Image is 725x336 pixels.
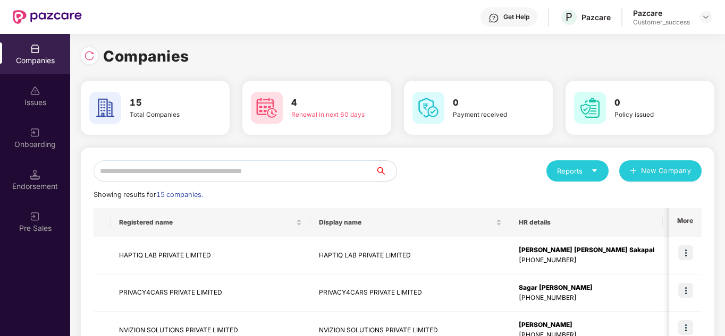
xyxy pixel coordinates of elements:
div: Sagar [PERSON_NAME] [519,283,654,293]
h3: 15 [130,96,203,110]
img: svg+xml;base64,PHN2ZyB4bWxucz0iaHR0cDovL3d3dy53My5vcmcvMjAwMC9zdmciIHdpZHRoPSI2MCIgaGVpZ2h0PSI2MC... [251,92,283,124]
span: search [375,167,397,175]
img: svg+xml;base64,PHN2ZyBpZD0iQ29tcGFuaWVzIiB4bWxucz0iaHR0cDovL3d3dy53My5vcmcvMjAwMC9zdmciIHdpZHRoPS... [30,44,40,54]
span: Display name [319,218,494,227]
img: svg+xml;base64,PHN2ZyBpZD0iSGVscC0zMngzMiIgeG1sbnM9Imh0dHA6Ly93d3cudzMub3JnLzIwMDAvc3ZnIiB3aWR0aD... [488,13,499,23]
div: [PHONE_NUMBER] [519,293,654,303]
td: HAPTIQ LAB PRIVATE LIMITED [310,237,510,274]
span: plus [630,167,637,176]
div: Reports [557,166,598,176]
img: svg+xml;base64,PHN2ZyB3aWR0aD0iMTQuNSIgaGVpZ2h0PSIxNC41IiB2aWV3Qm94PSIwIDAgMTYgMTYiIGZpbGw9Im5vbm... [30,169,40,180]
div: Get Help [503,13,529,21]
span: P [566,11,572,23]
span: New Company [641,166,692,176]
div: [PERSON_NAME] [PERSON_NAME] Sakapal [519,245,654,255]
h3: 0 [453,96,526,110]
img: icon [678,245,693,260]
img: svg+xml;base64,PHN2ZyB4bWxucz0iaHR0cDovL3d3dy53My5vcmcvMjAwMC9zdmciIHdpZHRoPSI2MCIgaGVpZ2h0PSI2MC... [574,92,606,124]
h3: 4 [291,96,365,110]
button: search [375,160,397,182]
img: svg+xml;base64,PHN2ZyB4bWxucz0iaHR0cDovL3d3dy53My5vcmcvMjAwMC9zdmciIHdpZHRoPSI2MCIgaGVpZ2h0PSI2MC... [89,92,121,124]
img: svg+xml;base64,PHN2ZyBpZD0iUmVsb2FkLTMyeDMyIiB4bWxucz0iaHR0cDovL3d3dy53My5vcmcvMjAwMC9zdmciIHdpZH... [84,50,95,61]
td: PRIVACY4CARS PRIVATE LIMITED [310,274,510,312]
th: Registered name [111,208,310,237]
h1: Companies [103,45,189,68]
img: svg+xml;base64,PHN2ZyB3aWR0aD0iMjAiIGhlaWdodD0iMjAiIHZpZXdCb3g9IjAgMCAyMCAyMCIgZmlsbD0ibm9uZSIgeG... [30,211,40,222]
img: svg+xml;base64,PHN2ZyB3aWR0aD0iMjAiIGhlaWdodD0iMjAiIHZpZXdCb3g9IjAgMCAyMCAyMCIgZmlsbD0ibm9uZSIgeG... [30,127,40,138]
td: HAPTIQ LAB PRIVATE LIMITED [111,237,310,274]
div: [PHONE_NUMBER] [519,255,654,265]
td: PRIVACY4CARS PRIVATE LIMITED [111,274,310,312]
div: Policy issued [614,110,688,119]
img: svg+xml;base64,PHN2ZyBpZD0iRHJvcGRvd24tMzJ4MzIiIHhtbG5zPSJodHRwOi8vd3d3LnczLm9yZy8yMDAwL3N2ZyIgd2... [702,13,710,21]
div: Pazcare [633,8,690,18]
h3: 0 [614,96,688,110]
th: HR details [510,208,663,237]
span: Showing results for [94,191,203,199]
img: New Pazcare Logo [13,10,82,24]
img: icon [678,320,693,335]
span: caret-down [591,167,598,174]
button: plusNew Company [619,160,702,182]
div: Customer_success [633,18,690,27]
div: Renewal in next 60 days [291,110,365,119]
div: [PERSON_NAME] [519,320,654,330]
div: Payment received [453,110,526,119]
th: Display name [310,208,510,237]
th: More [669,208,702,237]
img: icon [678,283,693,298]
div: Pazcare [581,12,611,22]
span: 15 companies. [156,191,203,199]
img: svg+xml;base64,PHN2ZyBpZD0iSXNzdWVzX2Rpc2FibGVkIiB4bWxucz0iaHR0cDovL3d3dy53My5vcmcvMjAwMC9zdmciIH... [30,85,40,96]
span: Registered name [119,218,294,227]
div: Total Companies [130,110,203,119]
img: svg+xml;base64,PHN2ZyB4bWxucz0iaHR0cDovL3d3dy53My5vcmcvMjAwMC9zdmciIHdpZHRoPSI2MCIgaGVpZ2h0PSI2MC... [412,92,444,124]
